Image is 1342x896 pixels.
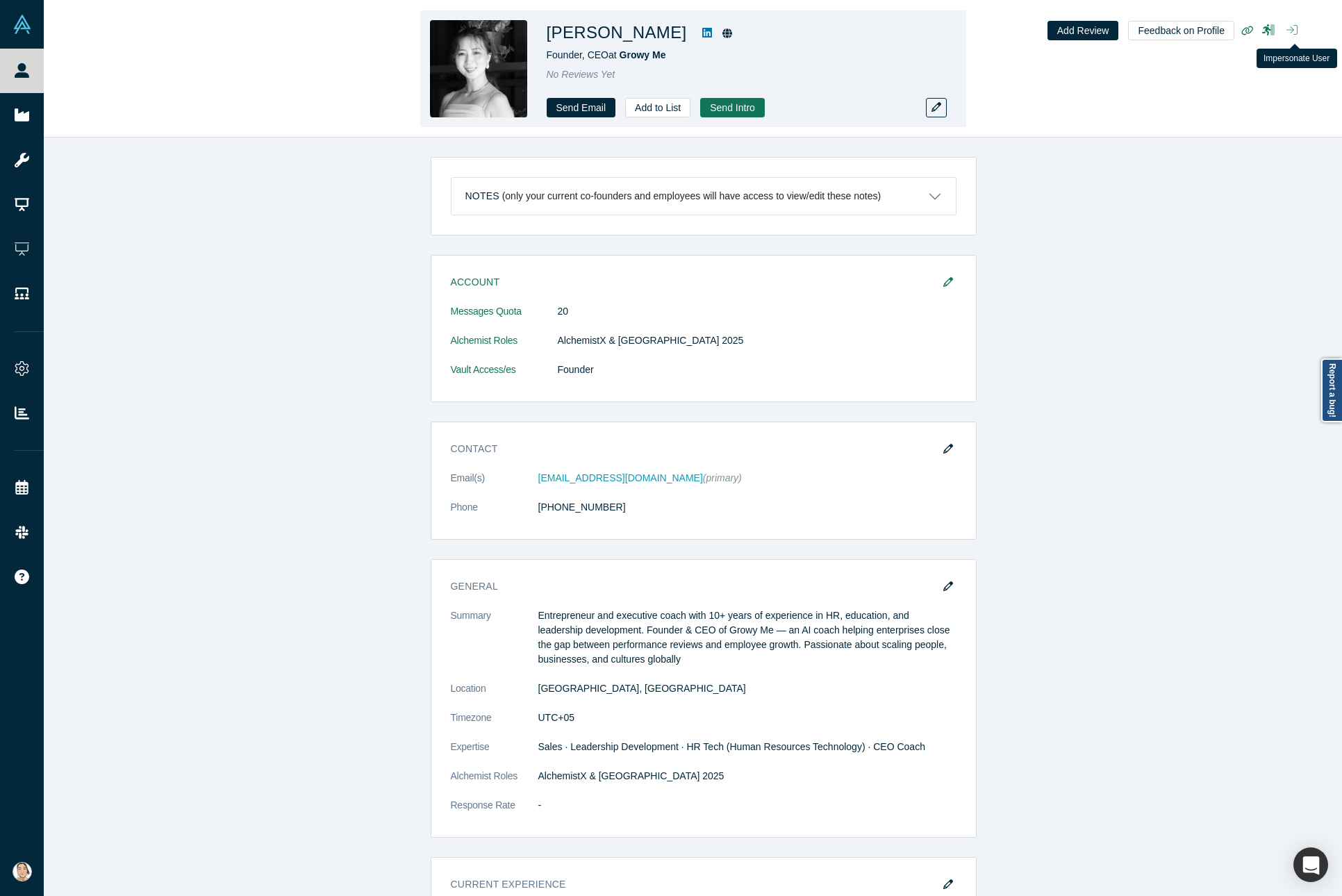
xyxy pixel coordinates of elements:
a: Growy Me [620,49,666,60]
h3: Notes [465,189,499,204]
dd: Founder [558,363,956,377]
h3: Current Experience [451,877,937,892]
a: Report a bug! [1321,358,1342,422]
dt: Phone [451,500,538,529]
h1: [PERSON_NAME] [547,20,687,45]
h3: Contact [451,442,937,456]
a: [EMAIL_ADDRESS][DOMAIN_NAME] [538,472,703,483]
dt: Location [451,681,538,711]
button: Add Review [1047,21,1119,40]
dt: Vault Access/es [451,363,558,392]
dt: Summary [451,608,538,681]
dt: Email(s) [451,471,538,500]
button: Feedback on Profile [1128,21,1234,40]
dd: [GEOGRAPHIC_DATA], [GEOGRAPHIC_DATA] [538,681,956,696]
span: Founder, CEO at [547,49,666,60]
dd: AlchemistX & [GEOGRAPHIC_DATA] 2025 [538,769,956,783]
dd: - [538,798,956,813]
dt: Messages Quota [451,304,558,333]
h3: Account [451,275,937,290]
dt: Timezone [451,711,538,740]
p: Entrepreneur and executive coach with 10+ years of experience in HR, education, and leadership de... [538,608,956,667]
img: Natasha Lowery's Account [13,862,32,881]
a: Send Email [547,98,616,117]
button: Add to List [625,98,690,117]
dt: Alchemist Roles [451,769,538,798]
span: Sales · Leadership Development · HR Tech (Human Resources Technology) · CEO Coach [538,741,925,752]
dd: 20 [558,304,956,319]
button: Notes (only your current co-founders and employees will have access to view/edit these notes) [452,178,956,215]
dt: Response Rate [451,798,538,827]
button: Send Intro [700,98,765,117]
dt: Expertise [451,740,538,769]
h3: General [451,579,937,594]
img: Nadezhda Ni's Profile Image [430,20,527,117]
dd: UTC+05 [538,711,956,725]
dd: AlchemistX & [GEOGRAPHIC_DATA] 2025 [558,333,956,348]
img: Alchemist Vault Logo [13,15,32,34]
span: (primary) [703,472,742,483]
span: No Reviews Yet [547,69,615,80]
dt: Alchemist Roles [451,333,558,363]
p: (only your current co-founders and employees will have access to view/edit these notes) [502,190,881,202]
a: [PHONE_NUMBER] [538,501,626,513]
